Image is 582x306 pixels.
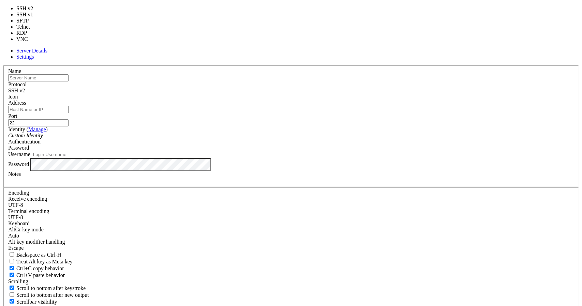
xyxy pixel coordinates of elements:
label: Identity [8,126,48,132]
label: Encoding [8,190,29,196]
input: Ctrl+C copy behavior [10,266,14,270]
label: Whether the Alt key acts as a Meta key or as a distinct Alt key. [8,259,73,264]
span: Treat Alt key as Meta key [16,259,73,264]
li: SFTP [16,18,41,24]
label: Scrolling [8,278,28,284]
span: UTF-8 [8,214,23,220]
div: UTF-8 [8,214,574,220]
a: Server Details [16,48,47,53]
i: Custom Identity [8,133,43,138]
label: Ctrl+V pastes if true, sends ^V to host if false. Ctrl+Shift+V sends ^V to host if true, pastes i... [8,272,65,278]
input: Scroll to bottom after keystroke [10,286,14,290]
label: Protocol [8,81,27,87]
label: Scroll to bottom after new output. [8,292,89,298]
span: Scroll to bottom after new output [16,292,89,298]
label: Keyboard [8,220,30,226]
span: Ctrl+C copy behavior [16,265,64,271]
div: Escape [8,245,574,251]
div: UTF-8 [8,202,574,208]
label: Username [8,151,30,157]
div: Custom Identity [8,133,574,139]
label: Controls how the Alt key is handled. Escape: Send an ESC prefix. 8-Bit: Add 128 to the typed char... [8,239,65,245]
span: Backspace as Ctrl-H [16,252,61,258]
label: The default terminal encoding. ISO-2022 enables character map translations (like graphics maps). ... [8,208,49,214]
input: Login Username [32,151,92,158]
span: ( ) [27,126,48,132]
span: Scroll to bottom after keystroke [16,285,86,291]
div: Auto [8,233,574,239]
label: Whether to scroll to the bottom on any keystroke. [8,285,86,291]
li: SSH v2 [16,5,41,12]
label: Set the expected encoding for data received from the host. If the encodings do not match, visual ... [8,196,47,202]
label: Ctrl-C copies if true, send ^C to host if false. Ctrl-Shift-C sends ^C to host if true, copies if... [8,265,64,271]
label: Icon [8,94,18,100]
li: RDP [16,30,41,36]
input: Port Number [8,119,69,126]
input: Scrollbar visibility [10,299,14,304]
label: If true, the backspace should send BS ('\x08', aka ^H). Otherwise the backspace key should send '... [8,252,61,258]
label: The vertical scrollbar mode. [8,299,57,305]
span: SSH v2 [8,88,25,93]
span: Auto [8,233,19,239]
li: SSH v1 [16,12,41,18]
a: Settings [16,54,34,60]
input: Host Name or IP [8,106,69,113]
div: Password [8,145,574,151]
span: Escape [8,245,24,251]
label: Authentication [8,139,41,144]
input: Ctrl+V paste behavior [10,273,14,277]
label: Port [8,113,17,119]
input: Server Name [8,74,69,81]
span: Ctrl+V paste behavior [16,272,65,278]
input: Treat Alt key as Meta key [10,259,14,263]
label: Name [8,68,21,74]
label: Notes [8,171,21,177]
a: Manage [28,126,46,132]
input: Backspace as Ctrl-H [10,252,14,257]
span: Scrollbar visibility [16,299,57,305]
label: Password [8,161,29,167]
span: Password [8,145,29,151]
li: Telnet [16,24,41,30]
div: SSH v2 [8,88,574,94]
li: VNC [16,36,41,42]
label: Address [8,100,26,106]
label: Set the expected encoding for data received from the host. If the encodings do not match, visual ... [8,227,44,232]
span: UTF-8 [8,202,23,208]
input: Scroll to bottom after new output [10,292,14,297]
